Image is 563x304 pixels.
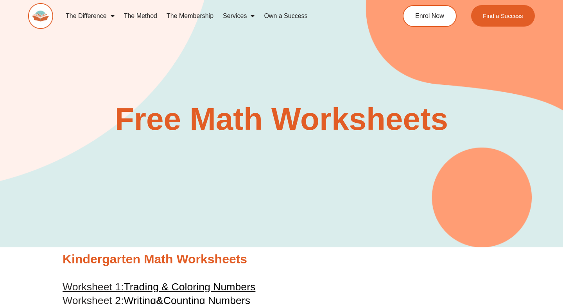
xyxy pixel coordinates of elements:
[59,104,504,135] h2: Free Math Worksheets
[403,5,457,27] a: Enrol Now
[259,7,312,25] a: Own a Success
[119,7,162,25] a: The Method
[63,281,255,293] a: Worksheet 1:Trading & Coloring Numbers
[218,7,259,25] a: Services
[162,7,218,25] a: The Membership
[63,251,500,268] h2: Kindergarten Math Worksheets
[471,5,535,27] a: Find a Success
[63,281,124,293] span: Worksheet 1:
[61,7,374,25] nav: Menu
[415,13,444,19] span: Enrol Now
[483,13,523,19] span: Find a Success
[61,7,119,25] a: The Difference
[124,281,256,293] span: Trading & Coloring Numbers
